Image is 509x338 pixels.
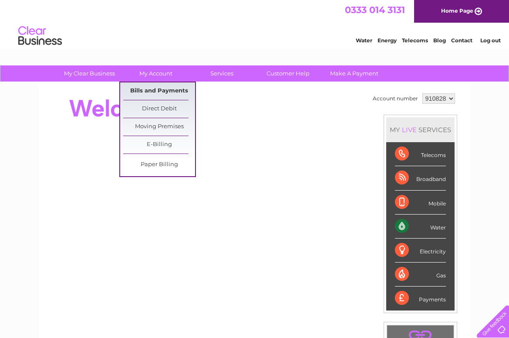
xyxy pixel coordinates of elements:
[252,65,324,82] a: Customer Help
[480,37,501,44] a: Log out
[395,287,446,310] div: Payments
[395,239,446,263] div: Electricity
[402,37,428,44] a: Telecoms
[395,215,446,239] div: Water
[395,142,446,166] div: Telecoms
[395,191,446,215] div: Mobile
[371,91,420,106] td: Account number
[433,37,446,44] a: Blog
[123,82,195,100] a: Bills and Payments
[186,65,258,82] a: Services
[356,37,372,44] a: Water
[378,37,397,44] a: Energy
[318,65,390,82] a: Make A Payment
[18,23,62,49] img: logo.png
[123,156,195,174] a: Paper Billing
[123,100,195,118] a: Direct Debit
[395,263,446,287] div: Gas
[120,65,192,82] a: My Account
[451,37,472,44] a: Contact
[345,4,405,15] a: 0333 014 3131
[49,5,461,42] div: Clear Business is a trading name of Verastar Limited (registered in [GEOGRAPHIC_DATA] No. 3667643...
[123,118,195,136] a: Moving Premises
[395,166,446,190] div: Broadband
[54,65,125,82] a: My Clear Business
[400,126,418,134] div: LIVE
[123,136,195,154] a: E-Billing
[386,117,455,142] div: MY SERVICES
